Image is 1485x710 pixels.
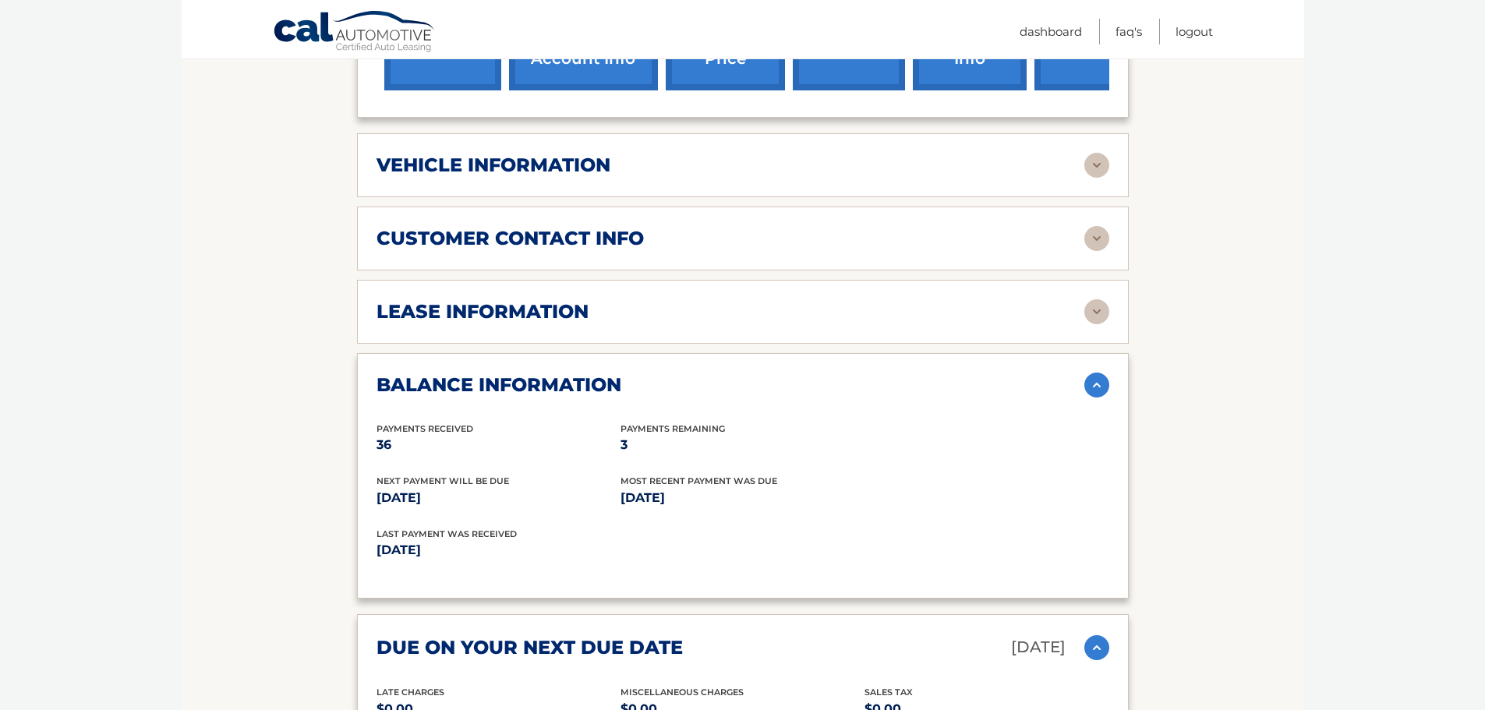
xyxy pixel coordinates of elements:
[621,687,744,698] span: Miscellaneous Charges
[1020,19,1082,44] a: Dashboard
[377,487,621,509] p: [DATE]
[377,636,683,659] h2: due on your next due date
[1084,226,1109,251] img: accordion-rest.svg
[377,373,621,397] h2: balance information
[377,528,517,539] span: Last Payment was received
[864,687,913,698] span: Sales Tax
[377,539,743,561] p: [DATE]
[377,154,610,177] h2: vehicle information
[273,10,437,55] a: Cal Automotive
[377,687,444,698] span: Late Charges
[621,475,777,486] span: Most Recent Payment Was Due
[1116,19,1142,44] a: FAQ's
[377,434,621,456] p: 36
[1084,153,1109,178] img: accordion-rest.svg
[1084,373,1109,397] img: accordion-active.svg
[621,423,725,434] span: Payments Remaining
[621,434,864,456] p: 3
[377,423,473,434] span: Payments Received
[1011,634,1066,661] p: [DATE]
[621,487,864,509] p: [DATE]
[1084,635,1109,660] img: accordion-active.svg
[377,300,589,323] h2: lease information
[377,475,509,486] span: Next Payment will be due
[1176,19,1213,44] a: Logout
[377,227,644,250] h2: customer contact info
[1084,299,1109,324] img: accordion-rest.svg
